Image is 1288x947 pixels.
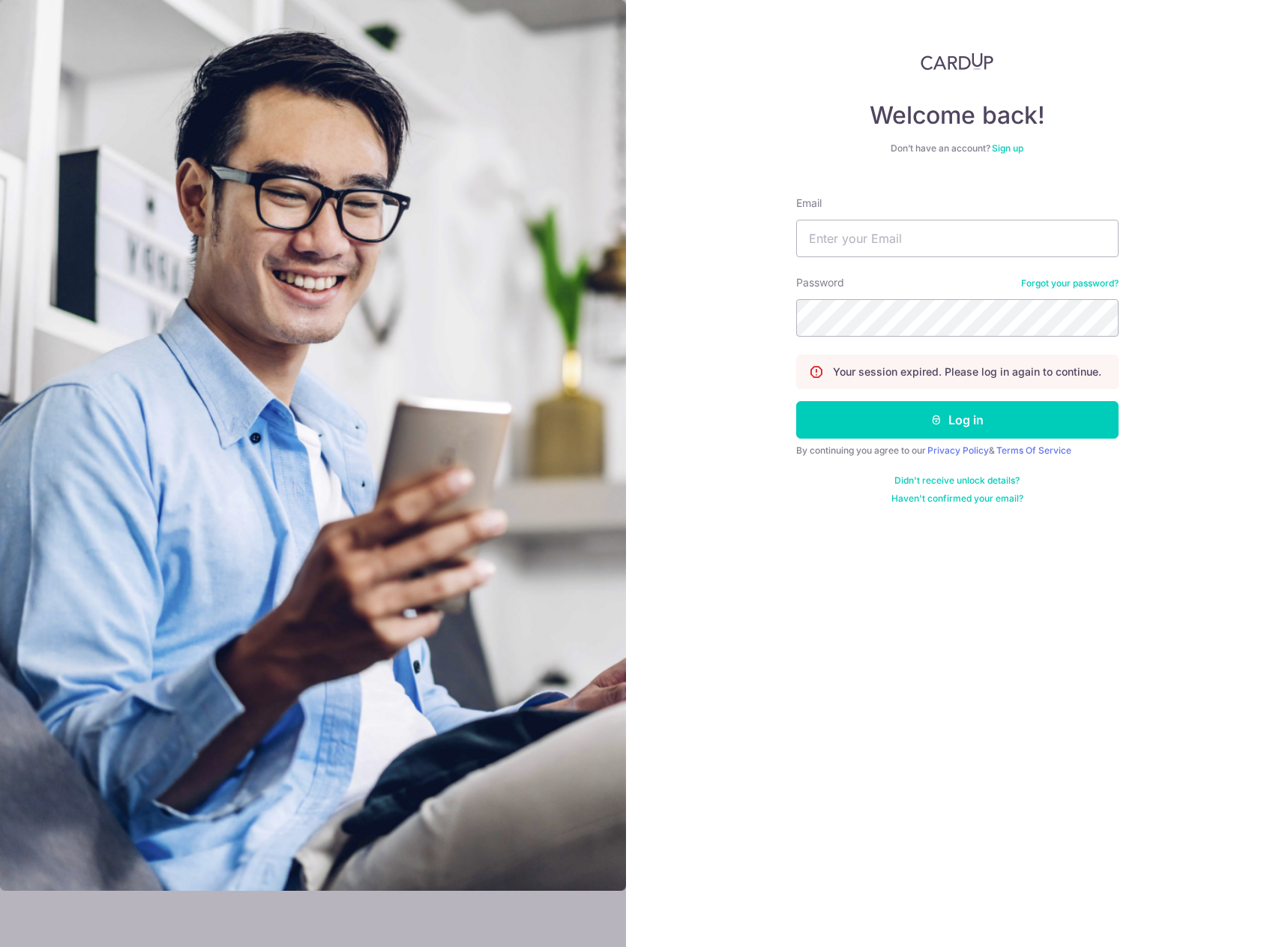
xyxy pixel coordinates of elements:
[796,196,822,211] label: Email
[894,475,1020,487] a: Didn't receive unlock details?
[1021,277,1119,289] a: Forgot your password?
[796,220,1119,257] input: Enter your Email
[796,100,1119,130] h4: Welcome back!
[927,445,989,456] a: Privacy Policy
[833,364,1101,379] p: Your session expired. Please log in again to continue.
[891,493,1023,505] a: Haven't confirmed your email?
[796,401,1119,439] button: Log in
[996,445,1071,456] a: Terms Of Service
[921,52,994,70] img: CardUp Logo
[796,275,844,290] label: Password
[992,142,1023,154] a: Sign up
[796,445,1119,457] div: By continuing you agree to our &
[796,142,1119,154] div: Don’t have an account?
